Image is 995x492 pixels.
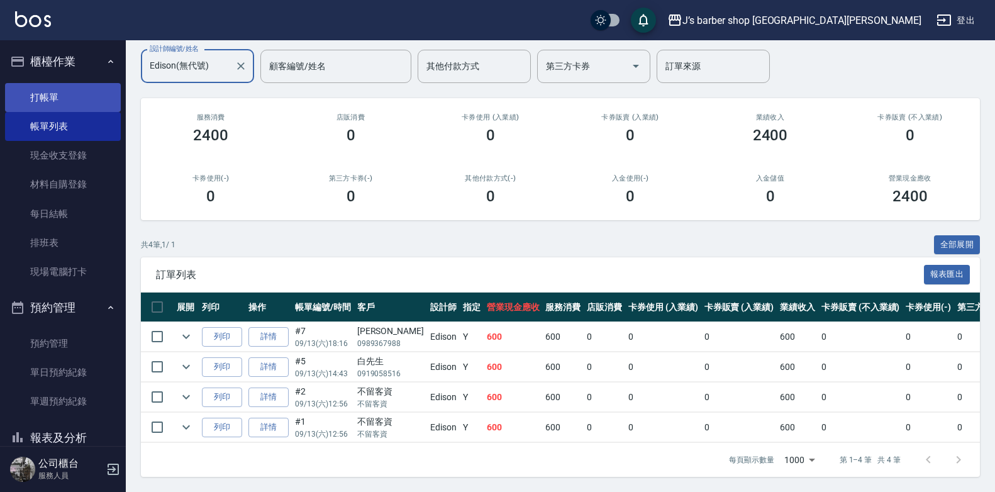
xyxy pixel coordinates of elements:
[202,418,242,437] button: 列印
[357,368,424,379] p: 0919058516
[626,56,646,76] button: Open
[427,413,460,442] td: Edison
[460,383,484,412] td: Y
[193,126,228,144] h3: 2400
[625,322,701,352] td: 0
[150,44,199,53] label: 設計師編號/姓名
[903,352,954,382] td: 0
[584,322,625,352] td: 0
[584,383,625,412] td: 0
[427,322,460,352] td: Edison
[484,383,543,412] td: 600
[202,388,242,407] button: 列印
[5,199,121,228] a: 每日結帳
[156,113,265,121] h3: 服務消費
[542,293,584,322] th: 服務消費
[296,113,405,121] h2: 店販消費
[818,413,903,442] td: 0
[626,187,635,205] h3: 0
[292,413,354,442] td: #1
[5,112,121,141] a: 帳單列表
[486,187,495,205] h3: 0
[5,329,121,358] a: 預約管理
[5,257,121,286] a: 現場電腦打卡
[357,398,424,410] p: 不留客資
[436,174,545,182] h2: 其他付款方式(-)
[427,293,460,322] th: 設計師
[177,388,196,406] button: expand row
[5,170,121,199] a: 材料自購登錄
[38,470,103,481] p: 服務人員
[295,428,351,440] p: 09/13 (六) 12:56
[701,383,777,412] td: 0
[156,269,924,281] span: 訂單列表
[295,398,351,410] p: 09/13 (六) 12:56
[486,126,495,144] h3: 0
[840,454,901,466] p: 第 1–4 筆 共 4 筆
[141,239,175,250] p: 共 4 筆, 1 / 1
[818,383,903,412] td: 0
[202,357,242,377] button: 列印
[357,385,424,398] div: 不留客資
[626,126,635,144] h3: 0
[436,113,545,121] h2: 卡券使用 (入業績)
[542,383,584,412] td: 600
[5,291,121,324] button: 預約管理
[715,113,825,121] h2: 業績收入
[855,113,965,121] h2: 卡券販賣 (不入業績)
[292,383,354,412] td: #2
[5,83,121,112] a: 打帳單
[248,418,289,437] a: 詳情
[177,418,196,437] button: expand row
[753,126,788,144] h3: 2400
[484,293,543,322] th: 營業現金應收
[729,454,774,466] p: 每頁顯示數量
[292,322,354,352] td: #7
[818,352,903,382] td: 0
[248,357,289,377] a: 詳情
[542,413,584,442] td: 600
[715,174,825,182] h2: 入金儲值
[625,352,701,382] td: 0
[156,174,265,182] h2: 卡券使用(-)
[357,428,424,440] p: 不留客資
[202,327,242,347] button: 列印
[906,126,914,144] h3: 0
[682,13,921,28] div: J’s barber shop [GEOGRAPHIC_DATA][PERSON_NAME]
[484,352,543,382] td: 600
[5,358,121,387] a: 單日預約紀錄
[855,174,965,182] h2: 營業現金應收
[777,352,818,382] td: 600
[460,352,484,382] td: Y
[903,322,954,352] td: 0
[357,338,424,349] p: 0989367988
[295,338,351,349] p: 09/13 (六) 18:16
[232,57,250,75] button: Clear
[584,293,625,322] th: 店販消費
[177,327,196,346] button: expand row
[248,327,289,347] a: 詳情
[818,322,903,352] td: 0
[199,293,245,322] th: 列印
[777,383,818,412] td: 600
[5,141,121,170] a: 現金收支登錄
[347,187,355,205] h3: 0
[484,413,543,442] td: 600
[924,265,970,284] button: 報表匯出
[542,352,584,382] td: 600
[701,352,777,382] td: 0
[15,11,51,27] img: Logo
[292,352,354,382] td: #5
[701,322,777,352] td: 0
[460,322,484,352] td: Y
[484,322,543,352] td: 600
[575,174,685,182] h2: 入金使用(-)
[584,352,625,382] td: 0
[777,413,818,442] td: 600
[5,422,121,454] button: 報表及分析
[584,413,625,442] td: 0
[903,413,954,442] td: 0
[625,293,701,322] th: 卡券使用 (入業績)
[818,293,903,322] th: 卡券販賣 (不入業績)
[625,413,701,442] td: 0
